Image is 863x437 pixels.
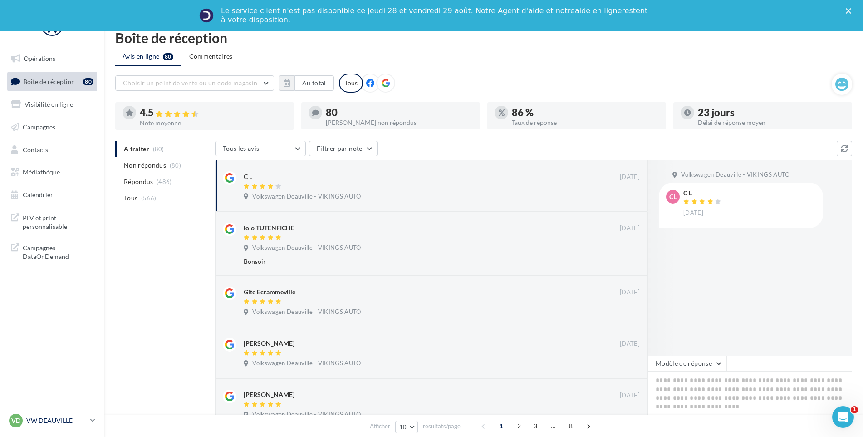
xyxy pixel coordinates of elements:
div: Gite Ecrammeville [244,288,295,297]
div: Note moyenne [140,120,287,126]
span: CL [669,192,677,201]
iframe: Intercom live chat [832,406,854,428]
div: C L [683,190,723,196]
span: [DATE] [620,392,640,400]
a: Opérations [5,49,99,68]
div: Taux de réponse [512,119,659,126]
span: [DATE] [620,340,640,348]
div: lolo TUTENFICHE [244,223,294,233]
span: Répondus [124,177,153,186]
span: 1 [494,419,509,433]
a: Contacts [5,140,99,159]
a: VD VW DEAUVILLE [7,412,97,429]
button: Au total [279,75,334,91]
div: [PERSON_NAME] non répondus [326,119,473,126]
span: Afficher [370,422,390,431]
span: (486) [157,178,172,185]
a: Visibilité en ligne [5,95,99,114]
span: Volkswagen Deauville - VIKINGS AUTO [252,359,361,367]
span: Campagnes [23,123,55,131]
div: Délai de réponse moyen [698,119,845,126]
span: Non répondus [124,161,166,170]
div: Tous [339,74,363,93]
span: Médiathèque [23,168,60,176]
div: [PERSON_NAME] [244,339,294,348]
img: Profile image for Service-Client [199,8,214,23]
span: [DATE] [683,209,703,217]
span: 3 [528,419,543,433]
div: Boîte de réception [115,31,852,45]
div: C L [244,172,252,181]
div: [PERSON_NAME] [244,390,294,399]
span: Volkswagen Deauville - VIKINGS AUTO [681,171,789,179]
span: Contacts [23,145,48,153]
span: Visibilité en ligne [25,100,73,108]
button: Tous les avis [215,141,306,156]
span: ... [546,419,560,433]
div: Le service client n'est pas disponible ce jeudi 28 et vendredi 29 août. Notre Agent d'aide et not... [221,6,649,25]
a: Campagnes DataOnDemand [5,238,99,265]
span: Opérations [24,55,55,62]
span: (566) [141,194,157,202]
span: Volkswagen Deauville - VIKINGS AUTO [252,411,361,419]
p: VW DEAUVILLE [26,416,87,425]
span: Tous [124,194,137,203]
span: Boîte de réception [23,77,75,85]
a: Campagnes [5,118,99,137]
button: Modèle de réponse [648,356,727,371]
span: Volkswagen Deauville - VIKINGS AUTO [252,308,361,316]
span: [DATE] [620,173,640,181]
a: aide en ligne [575,6,622,15]
span: (80) [170,162,181,169]
span: 2 [512,419,526,433]
button: Au total [294,75,334,91]
div: 4.5 [140,108,287,118]
button: Filtrer par note [309,141,378,156]
span: Tous les avis [223,144,260,152]
span: PLV et print personnalisable [23,212,93,231]
span: [DATE] [620,288,640,297]
span: 1 [851,406,858,413]
div: 80 [83,78,93,85]
a: Calendrier [5,185,99,204]
div: Fermer [846,8,855,14]
button: Choisir un point de vente ou un code magasin [115,75,274,91]
span: Volkswagen Deauville - VIKINGS AUTO [252,193,361,201]
a: Médiathèque [5,163,99,182]
span: Commentaires [189,52,233,61]
a: PLV et print personnalisable [5,208,99,235]
button: 10 [395,421,418,433]
span: 8 [564,419,578,433]
div: 86 % [512,108,659,118]
div: 23 jours [698,108,845,118]
span: Volkswagen Deauville - VIKINGS AUTO [252,244,361,252]
span: Choisir un point de vente ou un code magasin [123,79,257,87]
span: Campagnes DataOnDemand [23,242,93,261]
div: Bonsoir [244,257,581,266]
span: [DATE] [620,224,640,233]
div: 80 [326,108,473,118]
span: Calendrier [23,191,53,199]
span: VD [11,416,20,425]
span: 10 [399,423,407,431]
a: Boîte de réception80 [5,72,99,91]
span: résultats/page [423,422,461,431]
